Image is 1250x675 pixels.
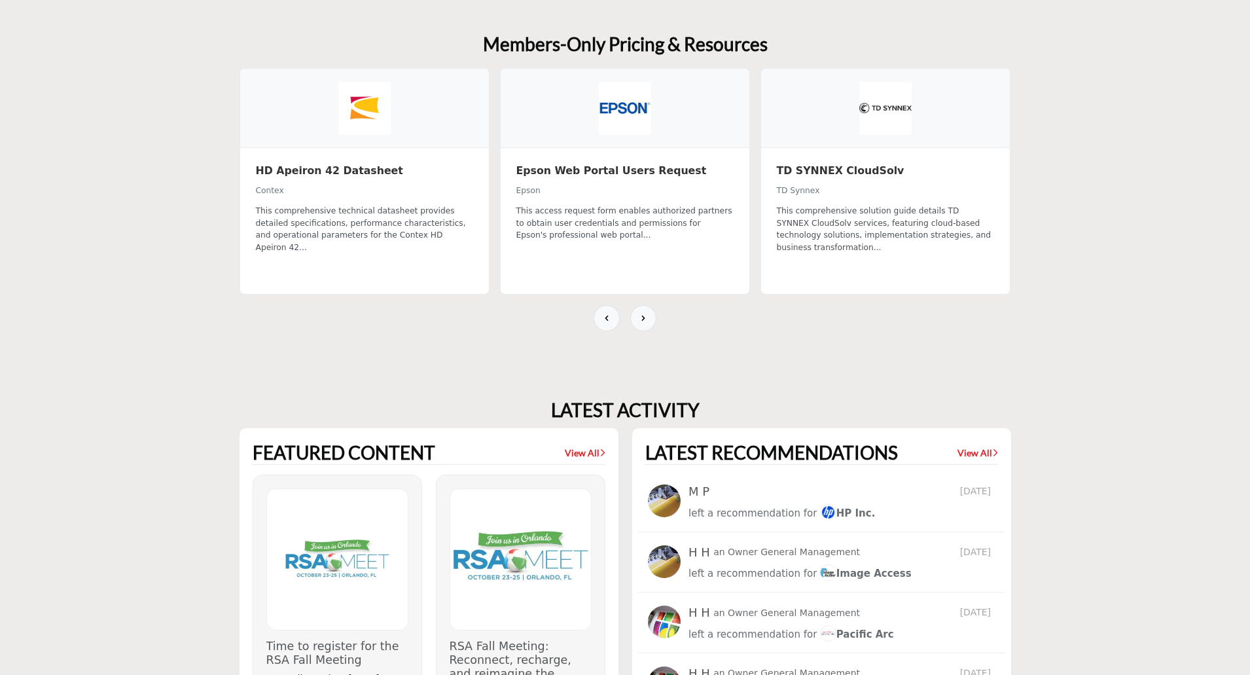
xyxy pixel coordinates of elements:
a: View All [565,447,605,460]
a: imagePacific Arc [820,627,894,643]
span: left a recommendation for [688,629,817,640]
h2: LATEST RECOMMENDATIONS [645,442,898,464]
div: This access request form enables authorized partners to obtain user credentials and permissions f... [516,205,734,241]
a: Epson Web Portal Users Request [516,164,734,183]
h2: LATEST ACTIVITY [551,399,700,422]
img: Logo of Reprographic Services Corporation (RSA), click to view details [267,489,408,630]
h3: TD SYNNEX CloudSolv [777,164,994,178]
span: HP Inc. [820,507,876,519]
img: image [820,504,836,520]
img: image [820,564,836,581]
span: Pacific Arc [820,629,894,640]
div: This comprehensive solution guide details TD SYNNEX CloudSolv services, featuring cloud-based tec... [777,205,994,253]
a: HD Apeiron 42 Datasheet [256,164,473,183]
span: TD Synnex [777,186,820,195]
h3: HD Apeiron 42 Datasheet [256,164,473,178]
h3: Epson Web Portal Users Request [516,164,734,178]
span: Contex [256,186,284,195]
span: left a recommendation for [688,568,817,579]
h3: Time to register for the RSA Fall Meeting [266,640,408,667]
img: Logo of Reprographic Services Corporation (RSA), click to view details [450,489,591,630]
a: imageHP Inc. [820,505,876,522]
a: TD SYNNEX CloudSolv [777,164,994,183]
img: Contex [338,82,391,134]
h2: FEATURED CONTENT [253,442,435,464]
a: View All [957,447,998,460]
h5: M P [688,484,710,499]
span: [DATE] [960,484,995,498]
img: Epson [599,82,651,134]
img: avtar-image [648,484,681,517]
p: an Owner General Management [713,545,860,559]
div: This comprehensive technical datasheet provides detailed specifications, performance characterist... [256,205,473,253]
span: Image Access [820,568,912,579]
img: avtar-image [648,545,681,578]
span: [DATE] [960,606,995,619]
img: TD Synnex [859,82,912,134]
span: left a recommendation for [688,507,817,519]
h5: H H [688,606,710,620]
img: image [820,625,836,642]
a: imageImage Access [820,566,912,582]
span: Epson [516,186,541,195]
h5: H H [688,545,710,560]
span: [DATE] [960,545,995,559]
img: avtar-image [648,606,681,638]
p: an Owner General Management [713,606,860,620]
h2: Members-Only Pricing & Resources [483,33,768,56]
